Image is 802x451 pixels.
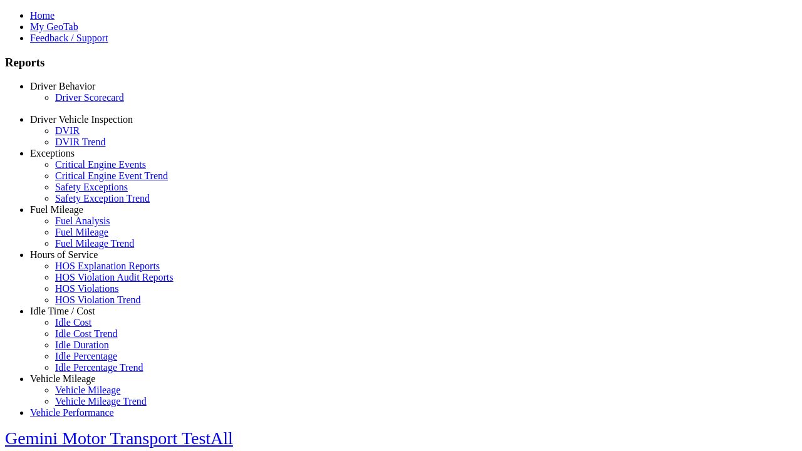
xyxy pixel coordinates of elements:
a: Driver Vehicle Inspection [30,114,133,125]
a: Hours of Service [30,249,98,260]
a: Idle Time / Cost [30,306,95,316]
a: Vehicle Mileage [30,373,95,384]
a: Driver Scorecard [55,92,124,103]
a: Idle Cost Trend [55,328,118,339]
a: Critical Engine Event Trend [55,170,168,181]
a: Home [30,10,55,21]
a: HOS Violations [55,283,118,294]
a: DVIR [55,125,80,136]
a: HOS Explanation Reports [55,261,160,271]
a: Safety Exceptions [55,182,128,192]
a: Vehicle Mileage [55,385,120,395]
a: Fuel Mileage [30,204,83,215]
h3: Reports [5,56,797,70]
a: Safety Exception Trend [55,193,150,204]
a: HOS Violation Audit Reports [55,272,174,283]
a: Gemini Motor Transport TestAll [5,428,233,448]
a: Driver Behavior [30,81,95,91]
a: Idle Cost [55,317,91,328]
a: Fuel Mileage [55,227,108,237]
a: Idle Percentage Trend [55,362,143,373]
a: Critical Engine Events [55,159,146,170]
a: My GeoTab [30,21,78,32]
a: Vehicle Performance [30,407,114,418]
a: DVIR Trend [55,137,105,147]
a: Fuel Mileage Trend [55,238,134,249]
a: Feedback / Support [30,33,108,43]
a: Idle Percentage [55,351,117,361]
a: HOS Violation Trend [55,294,141,305]
a: Idle Duration [55,340,109,350]
a: Fuel Analysis [55,215,110,226]
a: Vehicle Mileage Trend [55,396,147,407]
a: Exceptions [30,148,75,158]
